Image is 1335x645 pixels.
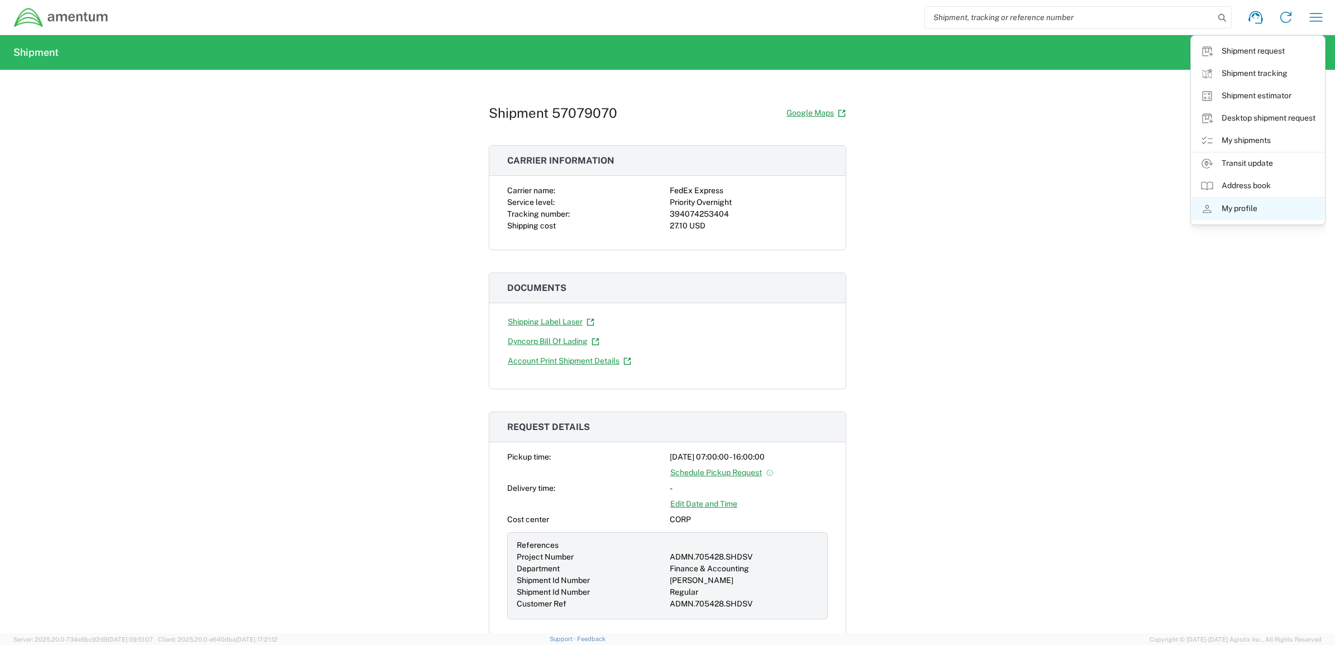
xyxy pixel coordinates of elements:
span: Cost center [507,515,549,524]
div: - [670,482,828,494]
div: ADMN.705428.SHDSV [670,551,818,563]
div: Project Number [517,551,665,563]
span: Pickup time: [507,452,551,461]
a: Account Print Shipment Details [507,351,632,371]
img: dyncorp [13,7,109,28]
span: Tracking number: [507,209,570,218]
span: Request details [507,422,590,432]
div: 394074253404 [670,208,828,220]
a: Transit update [1191,152,1324,175]
div: [DATE] 07:00:00 - 16:00:00 [670,451,828,463]
div: Department [517,563,665,575]
a: My profile [1191,198,1324,220]
a: Desktop shipment request [1191,107,1324,130]
div: Shipment Id Number [517,586,665,598]
span: [DATE] 17:21:12 [236,636,278,643]
div: CORP [670,514,828,525]
span: [DATE] 09:51:07 [108,636,153,643]
span: Service level: [507,198,555,207]
span: References [517,541,559,550]
a: Edit Date and Time [670,494,738,514]
span: Copyright © [DATE]-[DATE] Agistix Inc., All Rights Reserved [1150,634,1322,644]
div: Priority Overnight [670,197,828,208]
div: [PERSON_NAME] [670,575,818,586]
a: Shipment estimator [1191,85,1324,107]
a: Shipping Label Laser [507,312,595,332]
span: Client: 2025.20.0-e640dba [158,636,278,643]
a: Shipment request [1191,40,1324,63]
a: Dyncorp Bill Of Lading [507,332,600,351]
span: Shipping cost [507,221,556,230]
a: Feedback [577,636,605,642]
span: Server: 2025.20.0-734e5bc92d9 [13,636,153,643]
div: ADMN.705428.SHDSV [670,598,818,610]
input: Shipment, tracking or reference number [925,7,1214,28]
div: Shipment Id Number [517,575,665,586]
span: Carrier name: [507,186,555,195]
a: My shipments [1191,130,1324,152]
a: Support [550,636,578,642]
h1: Shipment 57079070 [489,105,617,121]
div: FedEx Express [670,185,828,197]
a: Google Maps [786,103,846,123]
div: Customer Ref [517,598,665,610]
a: Schedule Pickup Request [670,463,774,482]
div: Finance & Accounting [670,563,818,575]
h2: Shipment [13,46,59,59]
div: Regular [670,586,818,598]
a: Address book [1191,175,1324,197]
a: Shipment tracking [1191,63,1324,85]
div: 27.10 USD [670,220,828,232]
span: Documents [507,283,566,293]
span: Carrier information [507,155,614,166]
span: Delivery time: [507,484,555,493]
